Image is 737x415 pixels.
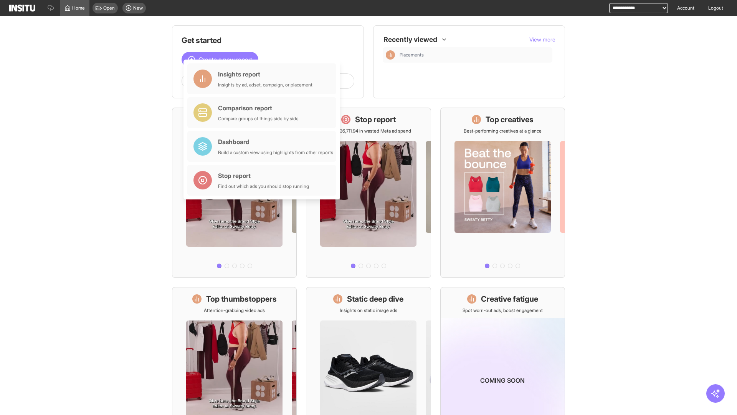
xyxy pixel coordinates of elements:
a: Top creativesBest-performing creatives at a glance [440,108,565,278]
h1: Top thumbstoppers [206,294,277,304]
div: Comparison report [218,103,299,113]
button: View more [529,36,555,43]
div: Insights [386,50,395,60]
div: Insights by ad, adset, campaign, or placement [218,82,312,88]
p: Best-performing creatives at a glance [464,128,542,134]
div: Insights report [218,70,312,79]
a: Stop reportSave £36,711.94 in wasted Meta ad spend [306,108,431,278]
div: Find out which ads you should stop running [218,183,309,189]
p: Attention-grabbing video ads [204,307,265,314]
h1: Get started [182,35,354,46]
div: Dashboard [218,137,333,146]
span: Create a new report [198,55,252,64]
h1: Stop report [355,114,396,125]
button: Create a new report [182,52,258,67]
p: Save £36,711.94 in wasted Meta ad spend [326,128,411,134]
a: What's live nowSee all active ads instantly [172,108,297,278]
h1: Top creatives [486,114,534,125]
div: Build a custom view using highlights from other reports [218,149,333,156]
span: Placements [400,52,424,58]
div: Stop report [218,171,309,180]
div: Compare groups of things side by side [218,116,299,122]
span: Open [103,5,115,11]
span: Placements [400,52,549,58]
span: New [133,5,143,11]
span: Home [72,5,85,11]
img: Logo [9,5,35,12]
p: Insights on static image ads [340,307,397,314]
h1: Static deep dive [347,294,403,304]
